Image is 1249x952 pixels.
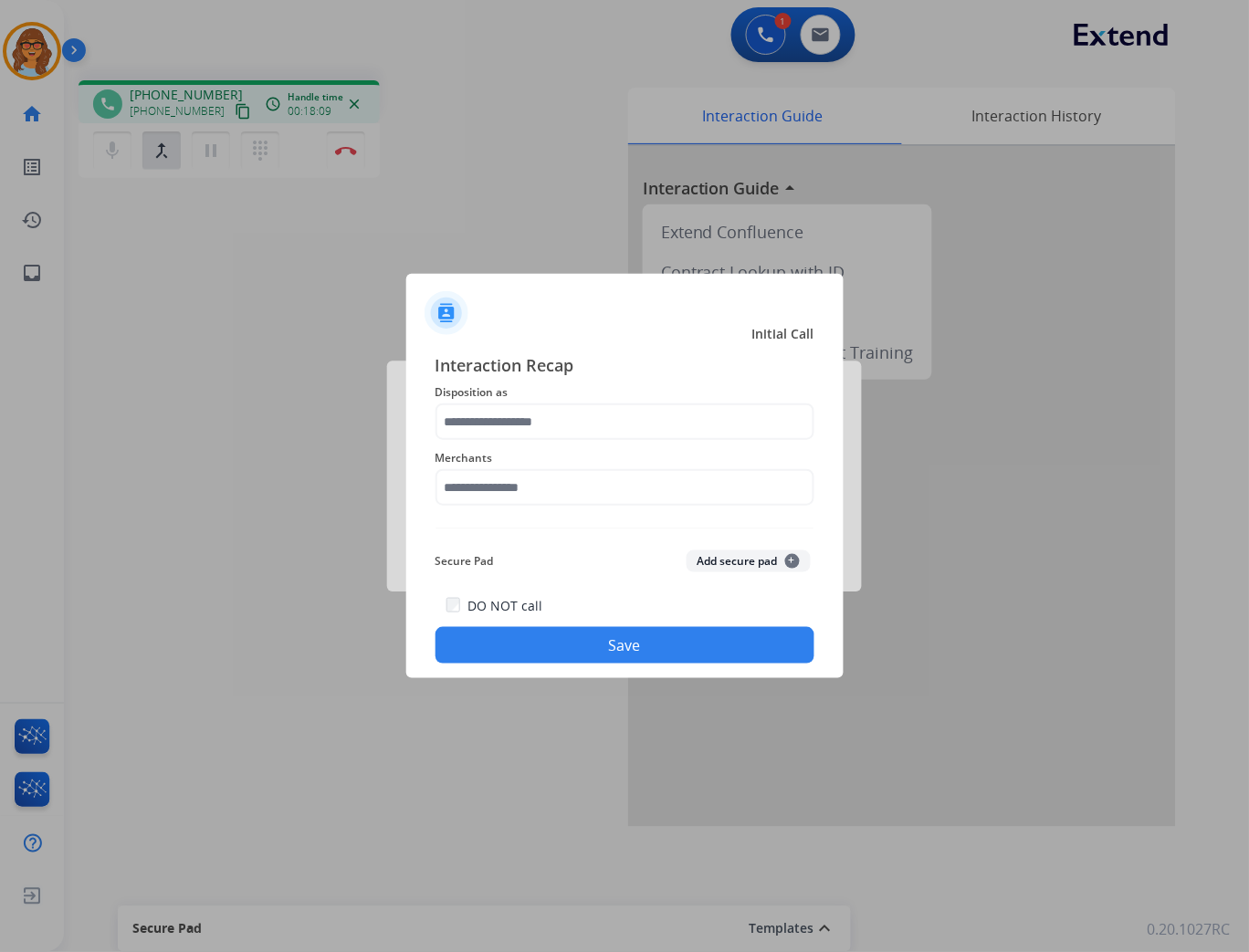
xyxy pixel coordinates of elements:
span: Interaction Recap [436,352,814,382]
button: Save [436,627,814,664]
img: contact-recap-line.svg [436,528,814,528]
p: 0.20.1027RC [1148,919,1231,941]
span: + [785,554,800,569]
span: Disposition as [436,382,814,403]
span: Merchants [436,447,814,469]
button: Add secure pad+ [687,550,811,572]
label: DO NOT call [467,597,542,615]
span: Secure Pad [436,550,494,572]
img: contactIcon [425,291,468,335]
span: Initial Call [752,325,814,343]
